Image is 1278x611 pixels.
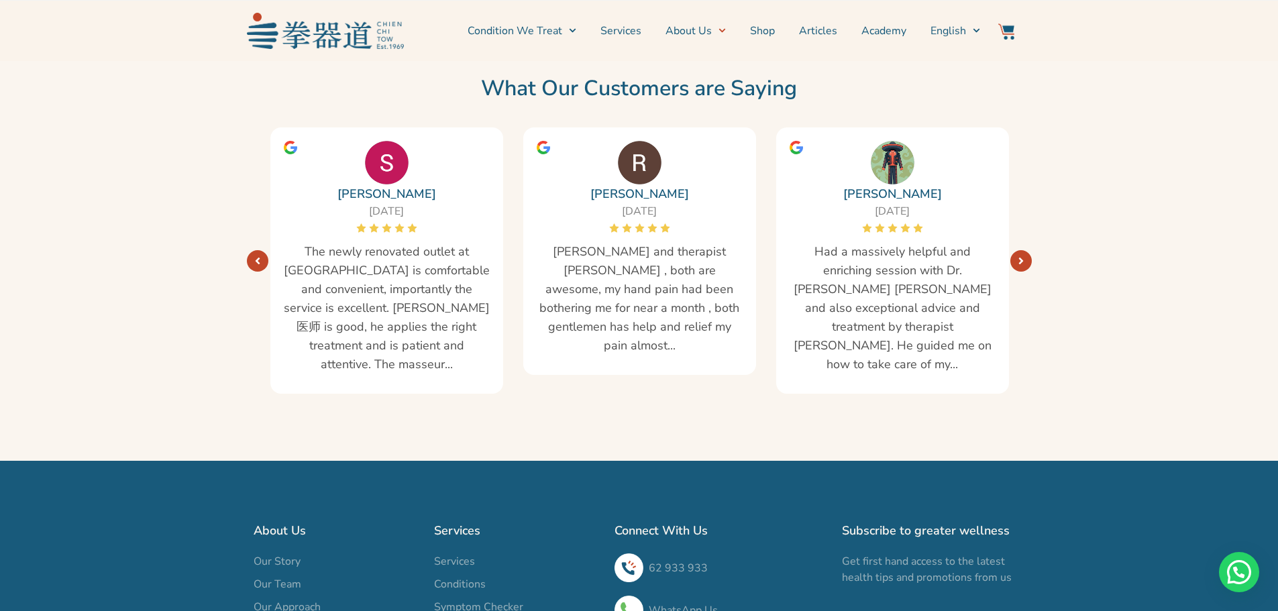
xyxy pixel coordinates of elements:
[998,23,1014,40] img: Website Icon-03
[337,184,436,203] a: [PERSON_NAME]
[600,14,641,48] a: Services
[254,553,301,569] span: Our Story
[434,553,475,569] span: Services
[247,250,268,272] a: Next
[930,14,980,48] a: Switch to English
[434,521,601,540] h2: Services
[871,141,914,184] img: Leon O
[537,242,743,355] span: [PERSON_NAME] and therapist [PERSON_NAME] , both are awesome, my hand pain had been bothering me ...
[254,576,421,592] a: Our Team
[615,521,829,540] h2: Connect With Us
[365,141,409,184] img: Sharon Lim
[590,184,689,203] a: [PERSON_NAME]
[843,184,942,203] a: [PERSON_NAME]
[468,14,576,48] a: Condition We Treat
[649,561,708,575] a: 62 933 933
[842,553,1025,586] p: Get first hand access to the latest health tips and promotions from us
[254,75,1025,102] h2: What Our Customers are Saying
[799,14,837,48] a: Articles
[254,576,301,592] span: Our Team
[790,242,996,374] span: Had a massively helpful and enriching session with Dr.[PERSON_NAME] [PERSON_NAME] and also except...
[369,204,404,219] span: [DATE]
[875,204,910,219] span: [DATE]
[622,204,657,219] span: [DATE]
[618,141,661,184] img: Roy Chan
[434,576,486,592] span: Conditions
[434,576,601,592] a: Conditions
[750,14,775,48] a: Shop
[1219,552,1259,592] div: Need help? WhatsApp contact
[254,521,421,540] h2: About Us
[411,14,981,48] nav: Menu
[861,14,906,48] a: Academy
[434,553,601,569] a: Services
[254,553,421,569] a: Our Story
[930,23,966,39] span: English
[665,14,726,48] a: About Us
[842,521,1025,540] h2: Subscribe to greater wellness
[284,242,490,374] span: The newly renovated outlet at [GEOGRAPHIC_DATA] is comfortable and convenient, importantly the se...
[1010,250,1032,272] a: Next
